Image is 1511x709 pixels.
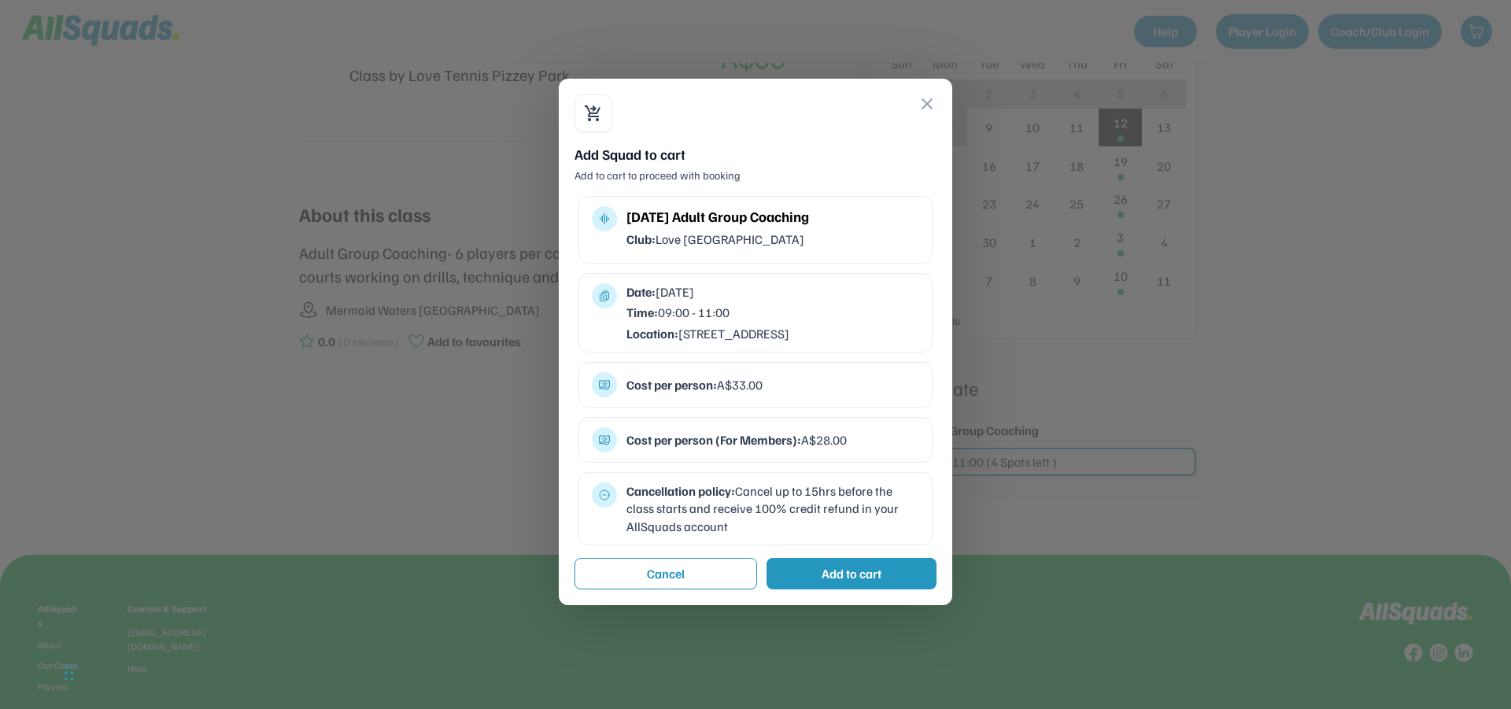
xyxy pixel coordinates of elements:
[626,284,656,300] strong: Date:
[918,94,937,113] button: close
[626,377,717,393] strong: Cost per person:
[574,168,937,183] div: Add to cart to proceed with booking
[574,558,757,589] button: Cancel
[626,206,919,227] div: [DATE] Adult Group Coaching
[626,231,919,248] div: Love [GEOGRAPHIC_DATA]
[626,304,919,321] div: 09:00 - 11:00
[626,376,919,393] div: A$33.00
[626,283,919,301] div: [DATE]
[626,483,735,499] strong: Cancellation policy:
[626,326,678,342] strong: Location:
[574,145,937,164] div: Add Squad to cart
[626,432,801,448] strong: Cost per person (For Members):
[626,482,919,535] div: Cancel up to 15hrs before the class starts and receive 100% credit refund in your AllSquads account
[626,305,658,320] strong: Time:
[626,231,656,247] strong: Club:
[598,212,611,225] button: multitrack_audio
[822,564,881,583] div: Add to cart
[626,431,919,449] div: A$28.00
[626,325,919,342] div: [STREET_ADDRESS]
[584,104,603,123] button: shopping_cart_checkout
